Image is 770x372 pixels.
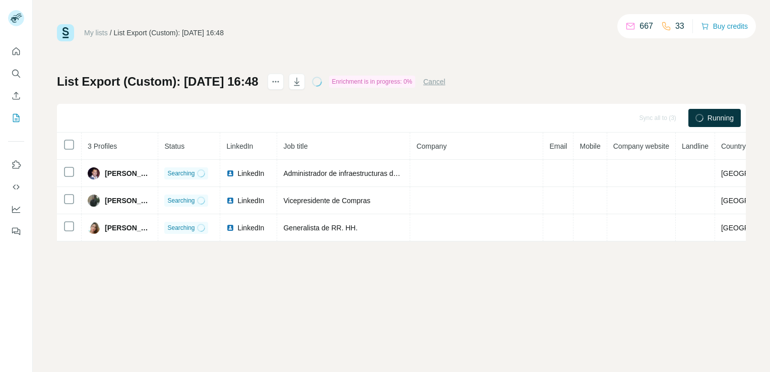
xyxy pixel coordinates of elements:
[84,29,108,37] a: My lists
[226,224,234,232] img: LinkedIn logo
[8,87,24,105] button: Enrich CSV
[675,20,684,32] p: 33
[57,74,259,90] h1: List Export (Custom): [DATE] 16:48
[226,142,253,150] span: LinkedIn
[88,142,117,150] span: 3 Profiles
[8,109,24,127] button: My lists
[167,196,195,205] span: Searching
[226,197,234,205] img: LinkedIn logo
[237,168,264,178] span: LinkedIn
[329,76,415,88] div: Enrichment is in progress: 0%
[167,223,195,232] span: Searching
[167,169,195,178] span: Searching
[8,200,24,218] button: Dashboard
[416,142,446,150] span: Company
[580,142,600,150] span: Mobile
[8,156,24,174] button: Use Surfe on LinkedIn
[639,20,653,32] p: 667
[682,142,709,150] span: Landline
[105,168,152,178] span: [PERSON_NAME]
[237,196,264,206] span: LinkedIn
[283,169,405,177] span: Administrador de infraestructuras de TI
[88,222,100,234] img: Avatar
[283,142,307,150] span: Job title
[105,223,152,233] span: [PERSON_NAME]
[57,24,74,41] img: Surfe Logo
[8,178,24,196] button: Use Surfe API
[164,142,184,150] span: Status
[110,28,112,38] li: /
[8,65,24,83] button: Search
[88,167,100,179] img: Avatar
[283,224,357,232] span: Generalista de RR. HH.
[237,223,264,233] span: LinkedIn
[283,197,370,205] span: Vicepresidente de Compras
[423,77,445,87] button: Cancel
[701,19,748,33] button: Buy credits
[8,222,24,240] button: Feedback
[105,196,152,206] span: [PERSON_NAME]
[721,142,746,150] span: Country
[226,169,234,177] img: LinkedIn logo
[88,195,100,207] img: Avatar
[268,74,284,90] button: actions
[114,28,224,38] div: List Export (Custom): [DATE] 16:48
[549,142,567,150] span: Email
[8,42,24,60] button: Quick start
[708,113,734,123] span: Running
[613,142,669,150] span: Company website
